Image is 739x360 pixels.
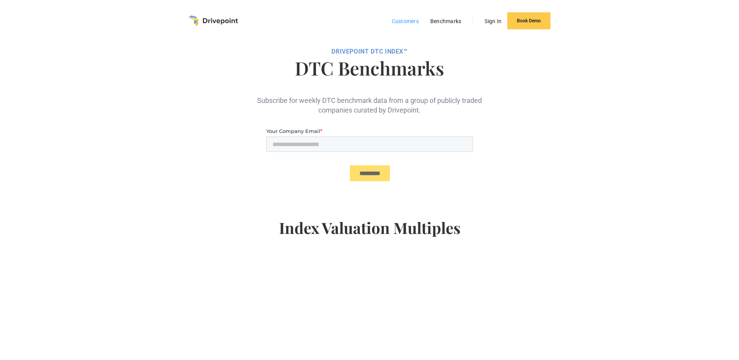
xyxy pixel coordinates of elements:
[157,59,582,77] h1: DTC Benchmarks
[388,16,423,26] a: Customers
[426,16,465,26] a: Benchmarks
[507,12,550,29] a: Book Demo
[254,83,485,115] div: Subscribe for weekly DTC benchmark data from a group of publicly traded companies curated by Driv...
[189,15,238,26] a: home
[157,48,582,56] div: DRIVEPOiNT DTC Index™
[157,219,582,249] h4: Index Valuation Multiples
[481,16,505,26] a: Sign In
[266,127,473,188] iframe: Form 0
